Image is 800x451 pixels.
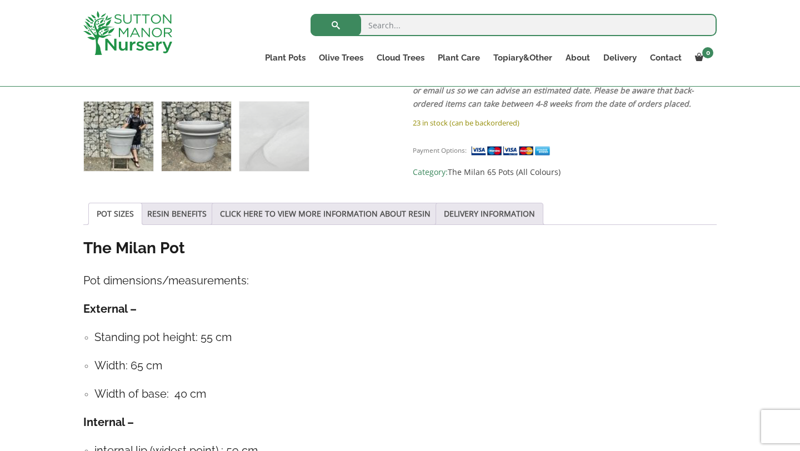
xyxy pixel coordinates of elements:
[559,50,597,66] a: About
[83,415,134,429] strong: Internal –
[258,50,312,66] a: Plant Pots
[702,47,713,58] span: 0
[94,385,717,403] h4: Width of base: 40 cm
[471,145,554,157] img: payment supported
[413,116,717,129] p: 23 in stock (can be backordered)
[83,11,172,55] img: logo
[597,50,643,66] a: Delivery
[83,302,137,315] strong: External –
[413,72,709,109] em: When stock shows “available on back-order or can be backordered” , please call or email us so we ...
[94,329,717,346] h4: Standing pot height: 55 cm
[448,167,561,177] a: The Milan 65 Pots (All Colours)
[97,203,134,224] a: POT SIZES
[643,50,688,66] a: Contact
[487,50,559,66] a: Topiary&Other
[311,14,717,36] input: Search...
[162,102,231,171] img: The Milan Pot 65 Colour Greystone - Image 2
[84,102,153,171] img: The Milan Pot 65 Colour Greystone
[444,203,535,224] a: DELIVERY INFORMATION
[413,146,467,154] small: Payment Options:
[94,357,717,374] h4: Width: 65 cm
[83,239,185,257] strong: The Milan Pot
[312,50,370,66] a: Olive Trees
[413,166,717,179] span: Category:
[370,50,431,66] a: Cloud Trees
[220,203,431,224] a: CLICK HERE TO VIEW MORE INFORMATION ABOUT RESIN
[688,50,717,66] a: 0
[431,50,487,66] a: Plant Care
[83,272,717,289] h4: Pot dimensions/measurements:
[239,102,309,171] img: The Milan Pot 65 Colour Greystone - Image 3
[147,203,207,224] a: RESIN BENEFITS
